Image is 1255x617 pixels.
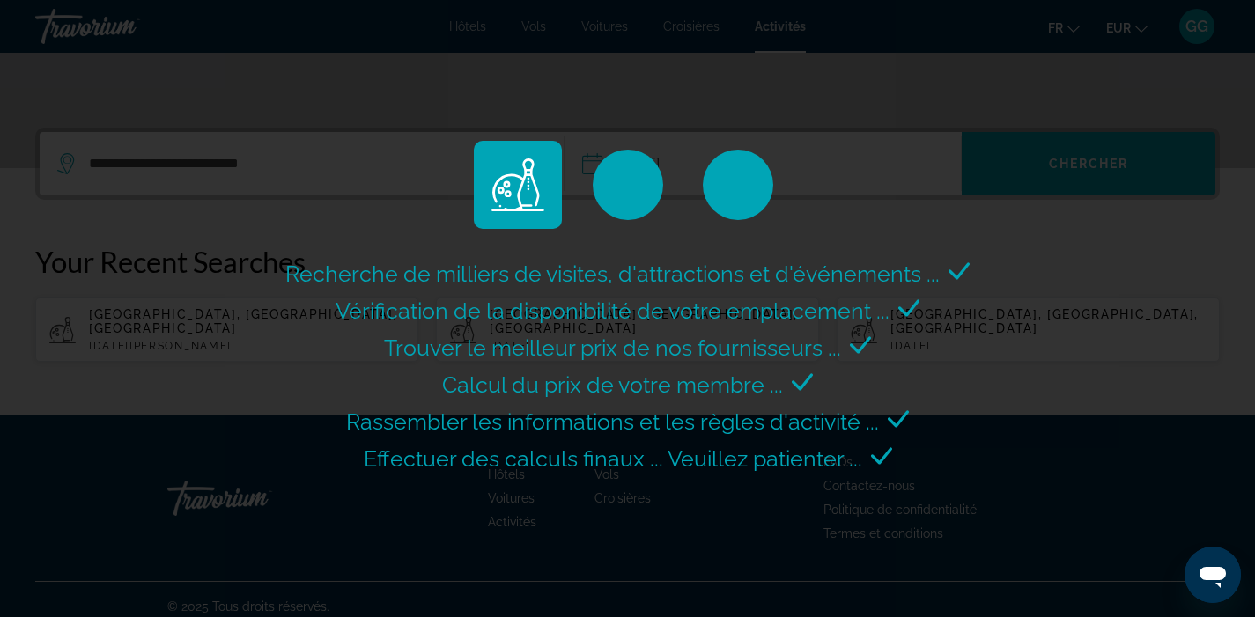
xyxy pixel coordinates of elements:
span: Trouver le meilleur prix de nos fournisseurs ... [384,334,841,361]
span: Calcul du prix de votre membre ... [442,371,783,398]
span: Rassembler les informations et les règles d'activité ... [346,408,879,435]
span: Recherche de milliers de visites, d'attractions et d'événements ... [285,261,940,287]
span: Vérification de la disponibilité de votre emplacement ... [336,297,890,324]
span: Effectuer des calculs finaux ... Veuillez patienter ... [364,445,862,472]
iframe: Bouton de lancement de la fenêtre de messagerie [1185,547,1241,603]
